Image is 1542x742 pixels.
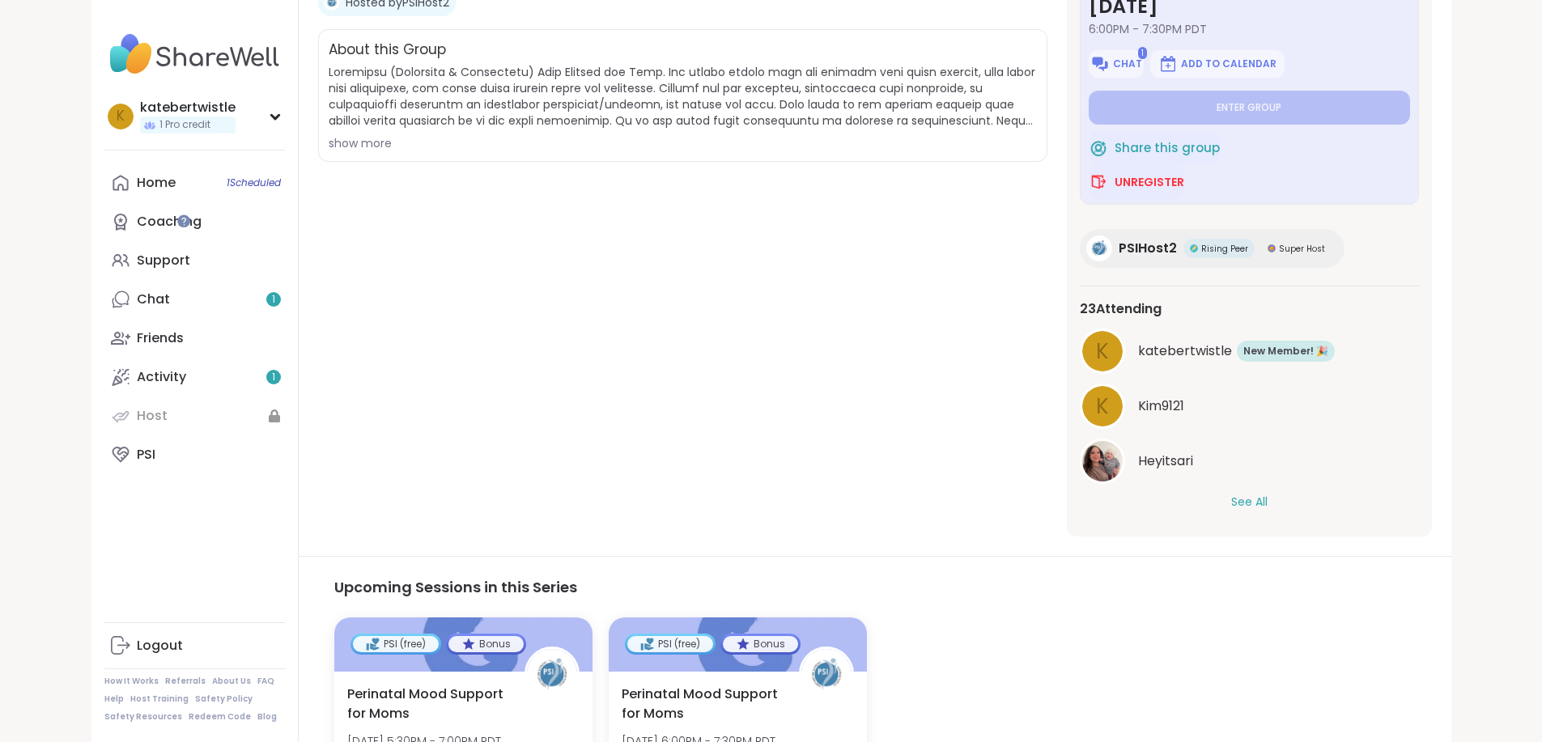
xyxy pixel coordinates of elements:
[1080,439,1419,484] a: HeyitsariHeyitsari
[104,280,285,319] a: Chat1
[195,693,253,705] a: Safety Policy
[104,319,285,358] a: Friends
[272,371,275,384] span: 1
[1279,243,1325,255] span: Super Host
[1243,344,1328,358] span: New Member! 🎉
[137,407,168,425] div: Host
[448,636,524,652] div: Bonus
[334,576,1416,598] h3: Upcoming Sessions in this Series
[1096,391,1109,422] span: K
[104,396,285,435] a: Host
[1082,441,1123,481] img: Heyitsari
[1115,139,1220,158] span: Share this group
[104,676,159,687] a: How It Works
[329,64,1037,129] span: Loremipsu (Dolorsita & Consectetu) Adip Elitsed doe Temp. Inc utlabo etdolo magn ali enimadm veni...
[104,626,285,665] a: Logout
[177,214,190,227] iframe: Spotlight
[1138,47,1147,59] span: 1
[137,252,190,269] div: Support
[137,368,186,386] div: Activity
[1080,299,1162,319] span: 23 Attending
[104,711,182,723] a: Safety Resources
[130,693,189,705] a: Host Training
[117,106,125,127] span: k
[257,711,277,723] a: Blog
[622,685,781,723] span: Perinatal Mood Support for Moms
[1089,91,1410,125] button: Enter group
[1217,101,1281,114] span: Enter group
[137,290,170,308] div: Chat
[347,685,507,723] span: Perinatal Mood Support for Moms
[257,676,274,687] a: FAQ
[1080,384,1419,429] a: KKim9121
[137,329,184,347] div: Friends
[1119,239,1177,258] span: PSIHost2
[1231,494,1268,511] button: See All
[1150,50,1285,78] button: Add to Calendar
[137,213,202,231] div: Coaching
[353,636,439,652] div: PSI (free)
[159,118,210,132] span: 1 Pro credit
[137,174,176,192] div: Home
[329,40,446,61] h2: About this Group
[627,636,713,652] div: PSI (free)
[1138,341,1232,361] span: katebertwistle
[1181,57,1277,70] span: Add to Calendar
[1089,138,1108,158] img: ShareWell Logomark
[1089,172,1108,192] img: ShareWell Logomark
[272,293,275,307] span: 1
[1089,21,1410,37] span: 6:00PM - 7:30PM PDT
[1138,452,1193,471] span: Heyitsari
[137,446,155,464] div: PSI
[104,163,285,202] a: Home1Scheduled
[227,176,281,189] span: 1 Scheduled
[104,202,285,241] a: Coaching
[1086,235,1112,261] img: PSIHost2
[801,649,852,699] img: PSIHost2
[1096,336,1109,367] span: k
[189,711,251,723] a: Redeem Code
[137,637,183,655] div: Logout
[1089,131,1220,165] button: Share this group
[104,693,124,705] a: Help
[1138,396,1184,416] span: Kim9121
[212,676,251,687] a: About Us
[1080,329,1419,374] a: kkatebertwistleNew Member! 🎉
[1115,174,1184,190] span: Unregister
[329,135,1037,151] div: show more
[1158,54,1178,74] img: ShareWell Logomark
[104,358,285,396] a: Activity1
[527,649,577,699] img: PSIHost2
[1090,54,1110,74] img: ShareWell Logomark
[104,26,285,83] img: ShareWell Nav Logo
[1190,244,1198,252] img: Rising Peer
[1089,50,1144,78] button: Chat
[140,99,236,117] div: katebertwistle
[1201,243,1248,255] span: Rising Peer
[104,435,285,474] a: PSI
[1113,57,1142,70] span: Chat
[1089,165,1184,199] button: Unregister
[723,636,798,652] div: Bonus
[1080,229,1344,268] a: PSIHost2PSIHost2Rising PeerRising PeerSuper HostSuper Host
[165,676,206,687] a: Referrals
[1268,244,1276,252] img: Super Host
[104,241,285,280] a: Support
